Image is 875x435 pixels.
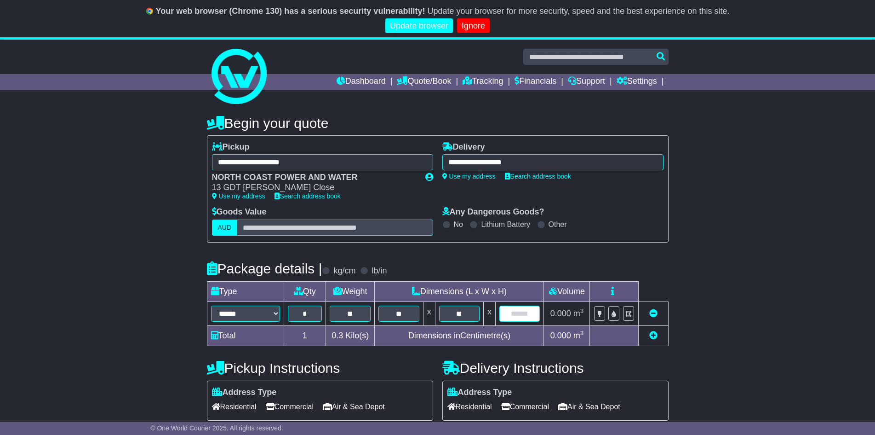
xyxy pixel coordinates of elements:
a: Ignore [457,18,490,34]
sup: 3 [580,307,584,314]
div: NORTH COAST POWER AND WATER [212,173,416,183]
span: Residential [447,400,492,414]
span: Residential [212,400,257,414]
a: Update browser [385,18,453,34]
label: AUD [212,220,238,236]
a: Quote/Book [397,74,451,90]
label: Address Type [212,388,277,398]
span: Update your browser for more security, speed and the best experience on this site. [427,6,729,16]
a: Use my address [212,192,265,200]
td: Qty [284,281,326,302]
label: kg/cm [333,266,355,276]
span: Air & Sea Depot [323,400,385,414]
span: Commercial [266,400,314,414]
span: Commercial [501,400,549,414]
h4: Begin your quote [207,116,669,131]
div: 13 GDT [PERSON_NAME] Close [212,183,416,193]
td: Type [207,281,284,302]
label: lb/in [372,266,387,276]
td: Volume [544,281,590,302]
label: Address Type [447,388,512,398]
td: 1 [284,325,326,346]
td: Dimensions (L x W x H) [375,281,544,302]
td: Dimensions in Centimetre(s) [375,325,544,346]
label: Other [549,220,567,229]
h4: Package details | [207,261,322,276]
a: Support [568,74,605,90]
a: Remove this item [649,309,658,318]
a: Financials [515,74,556,90]
label: No [454,220,463,229]
label: Goods Value [212,207,267,217]
span: m [573,309,584,318]
a: Dashboard [337,74,386,90]
a: Search address book [505,173,571,180]
sup: 3 [580,330,584,336]
span: 0.000 [550,331,571,340]
td: x [484,302,496,325]
h4: Pickup Instructions [207,360,433,376]
td: Weight [326,281,375,302]
td: x [423,302,435,325]
a: Use my address [442,173,496,180]
span: Air & Sea Depot [558,400,620,414]
label: Lithium Battery [481,220,530,229]
span: 0.000 [550,309,571,318]
a: Tracking [463,74,503,90]
h4: Delivery Instructions [442,360,669,376]
a: Settings [617,74,657,90]
td: Total [207,325,284,346]
a: Search address book [275,192,341,200]
b: Your web browser (Chrome 130) has a serious security vulnerability! [156,6,425,16]
label: Any Dangerous Goods? [442,207,544,217]
span: 0.3 [332,331,343,340]
a: Add new item [649,331,658,340]
span: m [573,331,584,340]
td: Kilo(s) [326,325,375,346]
label: Pickup [212,142,250,152]
span: © One World Courier 2025. All rights reserved. [150,424,283,432]
label: Delivery [442,142,485,152]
